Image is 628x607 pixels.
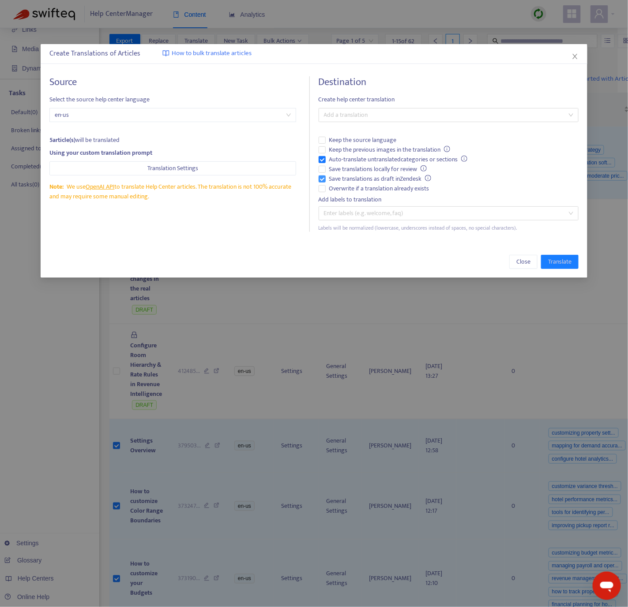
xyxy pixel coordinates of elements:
span: Keep the source language [326,135,400,145]
button: Translate [541,255,579,269]
strong: 5 article(s) [49,135,75,145]
span: Save translations as draft in Zendesk [326,174,435,184]
a: How to bulk translate articles [162,48,252,59]
a: OpenAI API [86,182,114,192]
span: Keep the previous images in the translation [326,145,454,155]
span: Translation Settings [147,164,198,173]
div: Labels will be normalized (lowercase, underscores instead of spaces, no special characters). [319,224,579,232]
div: Create Translations of Articles [49,48,579,59]
span: en-us [55,108,291,122]
span: Save translations locally for review [326,164,431,174]
button: Close [509,255,538,269]
span: Note: [49,182,64,192]
span: info-circle [421,165,427,171]
h4: Source [49,76,296,88]
span: close [572,53,579,60]
iframe: Button to launch messaging window [593,572,621,600]
span: info-circle [444,146,450,152]
span: Select the source help center language [49,95,296,104]
span: info-circle [461,156,467,162]
div: Using your custom translation prompt [49,148,296,158]
span: How to bulk translate articles [172,48,252,59]
div: will be translated [49,135,296,145]
div: We use to translate Help Center articles. The translation is not 100% accurate and may require so... [49,182,296,201]
span: Create help center translation [319,95,579,104]
span: Auto-translate untranslated categories or sections [326,155,471,164]
span: Close [516,257,530,267]
button: Translation Settings [49,161,296,175]
h4: Destination [319,76,579,88]
img: image-link [162,50,169,57]
span: info-circle [425,175,431,181]
button: Close [570,52,580,61]
span: Overwrite if a translation already exists [326,184,433,194]
div: Add labels to translation [319,195,579,205]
